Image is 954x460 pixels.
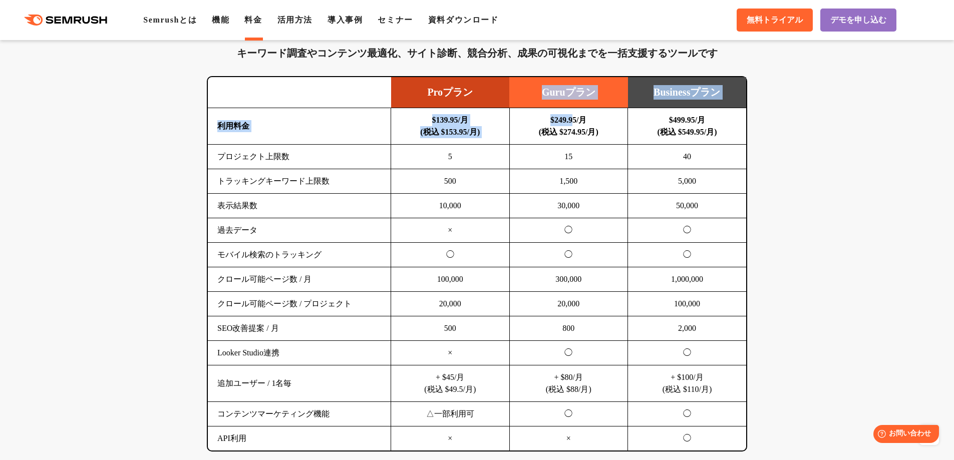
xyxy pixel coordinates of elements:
td: Proプラン [391,77,510,108]
td: 300,000 [509,267,628,292]
td: ◯ [509,341,628,365]
td: トラッキングキーワード上限数 [208,169,391,194]
td: × [391,341,510,365]
a: 導入事例 [328,16,363,24]
td: 100,000 [391,267,510,292]
td: 500 [391,169,510,194]
a: 無料トライアル [737,9,813,32]
a: 料金 [244,16,262,24]
td: ◯ [628,426,747,451]
td: ◯ [509,218,628,243]
td: 800 [509,316,628,341]
td: 表示結果数 [208,194,391,218]
td: 10,000 [391,194,510,218]
span: デモを申し込む [830,15,886,26]
td: 15 [509,145,628,169]
a: 活用方法 [277,16,312,24]
td: 過去データ [208,218,391,243]
a: 資料ダウンロード [428,16,499,24]
td: 追加ユーザー / 1名毎 [208,365,391,402]
td: × [391,426,510,451]
a: 機能 [212,16,229,24]
td: SEO改善提案 / 月 [208,316,391,341]
iframe: Help widget launcher [865,421,943,449]
td: × [391,218,510,243]
td: 1,000,000 [628,267,747,292]
td: 100,000 [628,292,747,316]
td: 30,000 [509,194,628,218]
b: $139.95/月 (税込 $153.95/月) [420,116,480,136]
td: × [509,426,628,451]
td: Guruプラン [509,77,628,108]
td: ◯ [391,243,510,267]
td: 40 [628,145,747,169]
td: ◯ [509,402,628,426]
td: + $100/月 (税込 $110/月) [628,365,747,402]
td: 500 [391,316,510,341]
a: Semrushとは [143,16,197,24]
td: 1,500 [509,169,628,194]
span: 無料トライアル [747,15,803,26]
div: キーワード調査やコンテンツ最適化、サイト診断、競合分析、成果の可視化までを一括支援するツールです [207,45,747,61]
td: 5 [391,145,510,169]
a: セミナー [378,16,413,24]
td: クロール可能ページ数 / 月 [208,267,391,292]
b: $499.95/月 (税込 $549.95/月) [657,116,717,136]
td: ◯ [628,218,747,243]
td: モバイル検索のトラッキング [208,243,391,267]
td: Looker Studio連携 [208,341,391,365]
td: 50,000 [628,194,747,218]
td: ◯ [628,243,747,267]
b: 利用料金 [217,122,249,130]
td: Businessプラン [628,77,747,108]
td: ◯ [628,402,747,426]
td: クロール可能ページ数 / プロジェクト [208,292,391,316]
a: デモを申し込む [820,9,896,32]
td: コンテンツマーケティング機能 [208,402,391,426]
td: + $80/月 (税込 $88/月) [509,365,628,402]
td: API利用 [208,426,391,451]
b: $249.95/月 (税込 $274.95/月) [539,116,598,136]
td: 20,000 [391,292,510,316]
td: 20,000 [509,292,628,316]
td: ◯ [628,341,747,365]
td: ◯ [509,243,628,267]
td: + $45/月 (税込 $49.5/月) [391,365,510,402]
td: プロジェクト上限数 [208,145,391,169]
td: 5,000 [628,169,747,194]
td: 2,000 [628,316,747,341]
td: △一部利用可 [391,402,510,426]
